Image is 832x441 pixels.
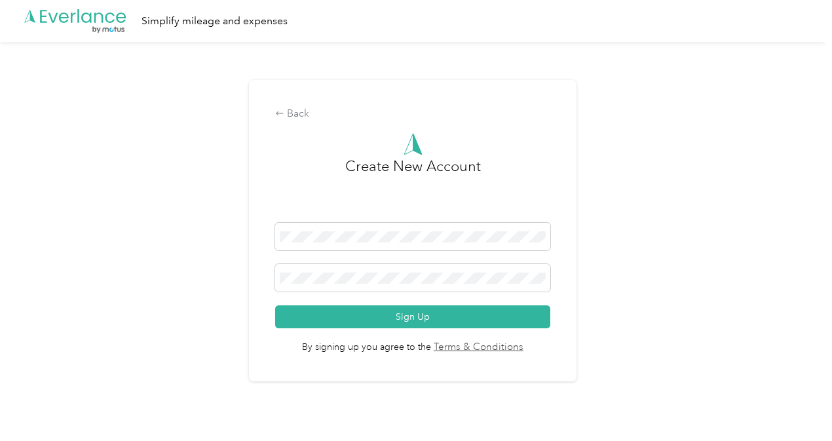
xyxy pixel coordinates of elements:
a: Terms & Conditions [431,340,523,355]
span: By signing up you agree to the [275,328,550,355]
div: Simplify mileage and expenses [142,13,288,29]
h3: Create New Account [345,155,481,223]
button: Sign Up [275,305,550,328]
div: Back [275,106,550,122]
